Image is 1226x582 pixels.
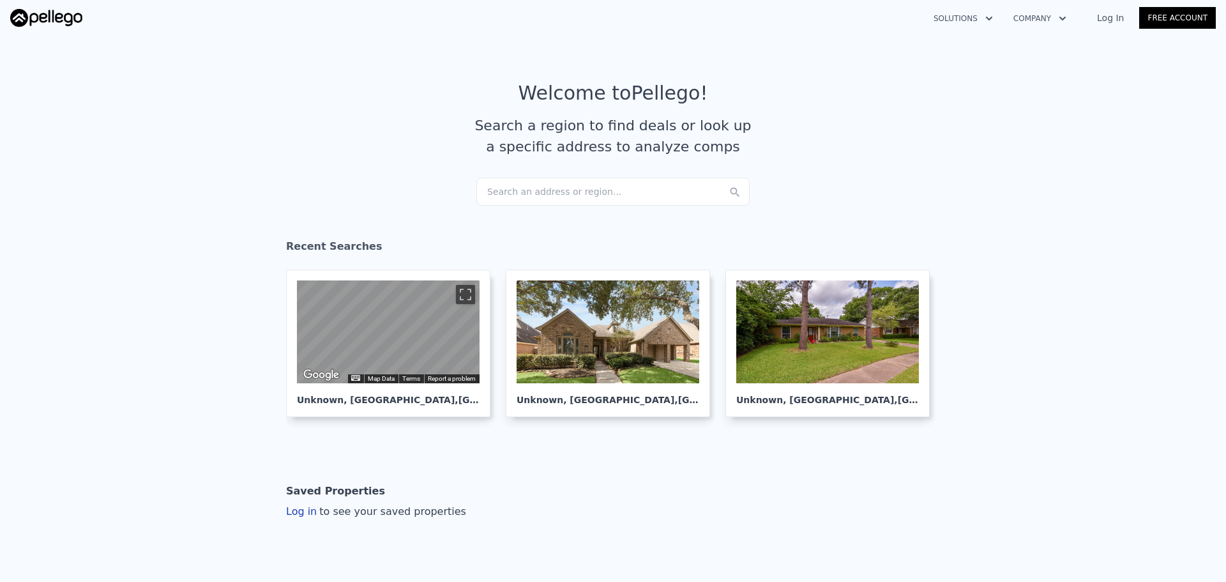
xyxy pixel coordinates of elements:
a: Open this area in Google Maps (opens a new window) [300,367,342,383]
button: Keyboard shortcuts [351,375,360,381]
div: Map [297,280,480,383]
div: Recent Searches [286,229,940,270]
div: Search an address or region... [476,178,750,206]
img: Pellego [10,9,82,27]
button: Map Data [368,374,395,383]
div: Unknown , [GEOGRAPHIC_DATA] [736,383,919,406]
div: Saved Properties [286,479,385,504]
a: Terms (opens in new tab) [402,375,420,382]
span: to see your saved properties [317,505,466,517]
div: Log in [286,504,466,519]
span: , [GEOGRAPHIC_DATA] 77093 [455,395,597,405]
span: , [GEOGRAPHIC_DATA] 77406 [674,395,817,405]
div: Unknown , [GEOGRAPHIC_DATA] [297,383,480,406]
div: Unknown , [GEOGRAPHIC_DATA] [517,383,699,406]
div: Street View [297,280,480,383]
a: Report a problem [428,375,476,382]
div: Search a region to find deals or look up a specific address to analyze comps [470,115,756,157]
button: Company [1003,7,1077,30]
button: Toggle fullscreen view [456,285,475,304]
button: Solutions [923,7,1003,30]
div: Welcome to Pellego ! [518,82,708,105]
img: Google [300,367,342,383]
a: Map Unknown, [GEOGRAPHIC_DATA],[GEOGRAPHIC_DATA] 77093 [286,270,501,417]
a: Free Account [1139,7,1216,29]
a: Unknown, [GEOGRAPHIC_DATA],[GEOGRAPHIC_DATA] 77406 [506,270,720,417]
a: Log In [1082,11,1139,24]
span: , [GEOGRAPHIC_DATA] 77096 [894,395,1036,405]
a: Unknown, [GEOGRAPHIC_DATA],[GEOGRAPHIC_DATA] 77096 [725,270,940,417]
